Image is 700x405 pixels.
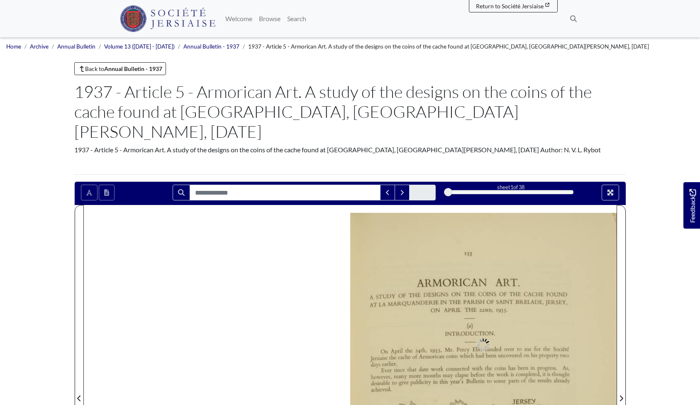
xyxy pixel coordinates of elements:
[74,82,626,142] h1: 1937 - Article 5 - Armorican Art. A study of the designs on the coins of the cache found at [GEOG...
[74,62,166,75] a: Back toAnnual Bulletin - 1937
[476,2,544,10] span: Return to Société Jersiaise
[120,5,216,32] img: Société Jersiaise
[222,10,256,27] a: Welcome
[510,184,513,190] span: 1
[395,185,410,200] button: Next Match
[104,43,175,50] a: Volume 13 ([DATE] - [DATE])
[6,43,21,50] a: Home
[248,43,649,50] span: 1937 - Article 5 - Armorican Art. A study of the designs on the coins of the cache found at [GEOG...
[190,185,380,200] input: Search for
[120,3,216,34] a: Société Jersiaise logo
[74,145,626,155] div: 1937 - Article 5 - Armorican Art. A study of the designs on the coins of the cache found at [GEOG...
[173,185,190,200] button: Search
[81,185,98,200] button: Toggle text selection (Alt+T)
[380,185,395,200] button: Previous Match
[104,65,162,72] strong: Annual Bulletin - 1937
[448,183,573,191] div: sheet of 38
[30,43,49,50] a: Archive
[99,185,115,200] button: Open transcription window
[683,182,700,229] a: Would you like to provide feedback?
[602,185,619,200] button: Full screen mode
[688,189,698,223] span: Feedback
[183,43,239,50] a: Annual Bulletin - 1937
[256,10,284,27] a: Browse
[57,43,95,50] a: Annual Bulletin
[284,10,310,27] a: Search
